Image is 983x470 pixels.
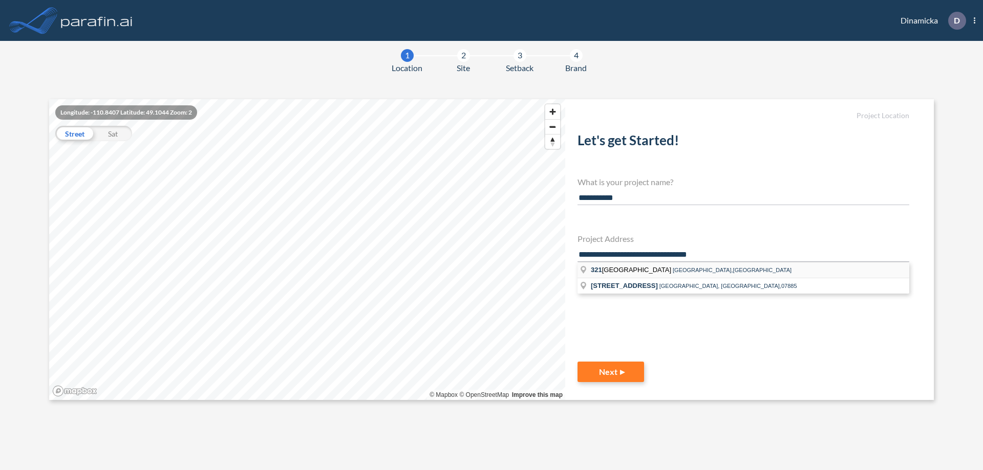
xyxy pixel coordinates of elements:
button: Next [578,362,644,382]
div: 2 [457,49,470,62]
h4: Project Address [578,234,909,243]
a: Improve this map [512,391,563,398]
p: D [954,16,960,25]
div: 3 [514,49,526,62]
button: Reset bearing to north [545,134,560,149]
span: Site [457,62,470,74]
div: 4 [570,49,583,62]
a: OpenStreetMap [459,391,509,398]
div: Street [55,126,94,141]
span: [GEOGRAPHIC_DATA] [591,266,673,274]
span: Location [392,62,422,74]
h5: Project Location [578,111,909,120]
h4: What is your project name? [578,177,909,187]
span: Zoom out [545,120,560,134]
span: [GEOGRAPHIC_DATA], [GEOGRAPHIC_DATA],07885 [659,283,797,289]
div: Dinamicka [885,12,975,30]
div: Longitude: -110.8407 Latitude: 49.1044 Zoom: 2 [55,105,197,120]
img: logo [59,10,135,31]
span: Brand [565,62,587,74]
span: Setback [506,62,533,74]
canvas: Map [49,99,565,400]
a: Mapbox [430,391,458,398]
span: [GEOGRAPHIC_DATA],[GEOGRAPHIC_DATA] [673,267,792,273]
h2: Let's get Started! [578,132,909,152]
span: [STREET_ADDRESS] [591,282,658,289]
div: 1 [401,49,414,62]
div: Sat [94,126,132,141]
a: Mapbox homepage [52,385,97,397]
span: 321 [591,266,602,274]
span: Reset bearing to north [545,135,560,149]
button: Zoom out [545,119,560,134]
button: Zoom in [545,104,560,119]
